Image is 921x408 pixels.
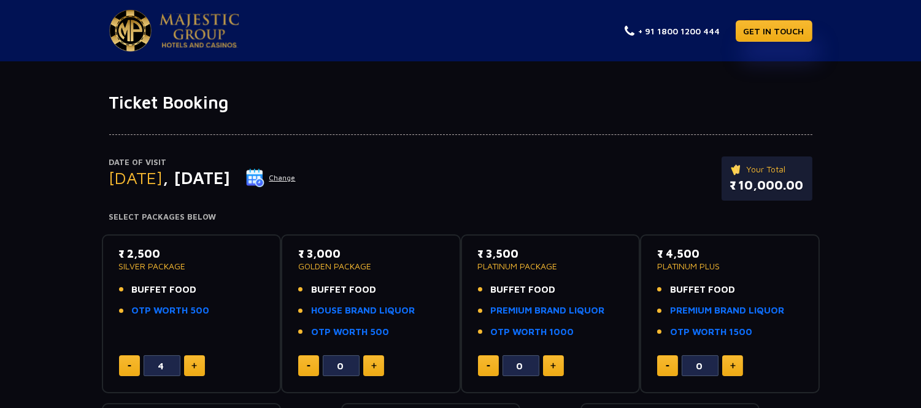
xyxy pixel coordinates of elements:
[478,245,623,262] p: ₹ 3,500
[109,167,163,188] span: [DATE]
[371,363,377,369] img: plus
[730,163,743,176] img: ticket
[491,283,556,297] span: BUFFET FOOD
[478,262,623,271] p: PLATINUM PACKAGE
[666,365,669,367] img: minus
[128,365,131,367] img: minus
[191,363,197,369] img: plus
[119,245,264,262] p: ₹ 2,500
[550,363,556,369] img: plus
[109,156,296,169] p: Date of Visit
[670,304,784,318] a: PREMIUM BRAND LIQUOR
[487,365,490,367] img: minus
[245,168,296,188] button: Change
[670,283,735,297] span: BUFFET FOOD
[109,212,812,222] h4: Select Packages Below
[311,325,389,339] a: OTP WORTH 500
[160,13,239,48] img: Majestic Pride
[119,262,264,271] p: SILVER PACKAGE
[670,325,752,339] a: OTP WORTH 1500
[163,167,231,188] span: , [DATE]
[491,325,574,339] a: OTP WORTH 1000
[307,365,310,367] img: minus
[109,10,152,52] img: Majestic Pride
[311,304,415,318] a: HOUSE BRAND LIQUOR
[298,262,444,271] p: GOLDEN PACKAGE
[132,304,210,318] a: OTP WORTH 500
[657,245,803,262] p: ₹ 4,500
[730,176,804,194] p: ₹ 10,000.00
[298,245,444,262] p: ₹ 3,000
[132,283,197,297] span: BUFFET FOOD
[311,283,376,297] span: BUFFET FOOD
[657,262,803,271] p: PLATINUM PLUS
[625,25,720,37] a: + 91 1800 1200 444
[736,20,812,42] a: GET IN TOUCH
[730,163,804,176] p: Your Total
[491,304,605,318] a: PREMIUM BRAND LIQUOR
[109,92,812,113] h1: Ticket Booking
[730,363,736,369] img: plus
